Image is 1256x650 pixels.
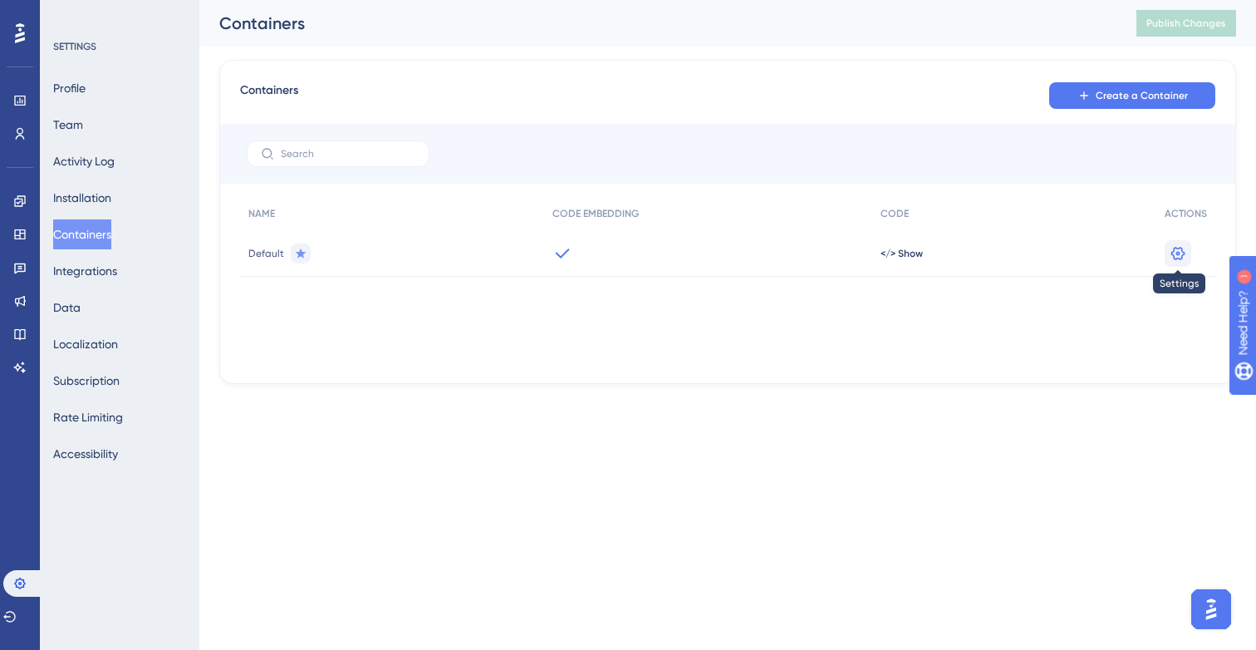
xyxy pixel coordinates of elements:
[1096,89,1188,102] span: Create a Container
[1136,10,1236,37] button: Publish Changes
[552,207,639,220] span: CODE EMBEDDING
[53,366,120,396] button: Subscription
[53,110,83,140] button: Team
[39,4,104,24] span: Need Help?
[1165,207,1207,220] span: ACTIONS
[53,439,118,469] button: Accessibility
[53,146,115,176] button: Activity Log
[1049,82,1215,109] button: Create a Container
[881,247,923,260] button: </> Show
[53,256,117,286] button: Integrations
[248,207,275,220] span: NAME
[53,329,118,359] button: Localization
[1146,17,1226,30] span: Publish Changes
[53,183,111,213] button: Installation
[115,8,120,22] div: 1
[281,148,415,160] input: Search
[53,402,123,432] button: Rate Limiting
[881,207,909,220] span: CODE
[53,40,188,53] div: SETTINGS
[240,81,298,111] span: Containers
[53,293,81,323] button: Data
[248,247,284,260] span: Default
[53,73,86,103] button: Profile
[53,219,111,249] button: Containers
[1186,584,1236,634] iframe: UserGuiding AI Assistant Launcher
[219,12,1095,35] div: Containers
